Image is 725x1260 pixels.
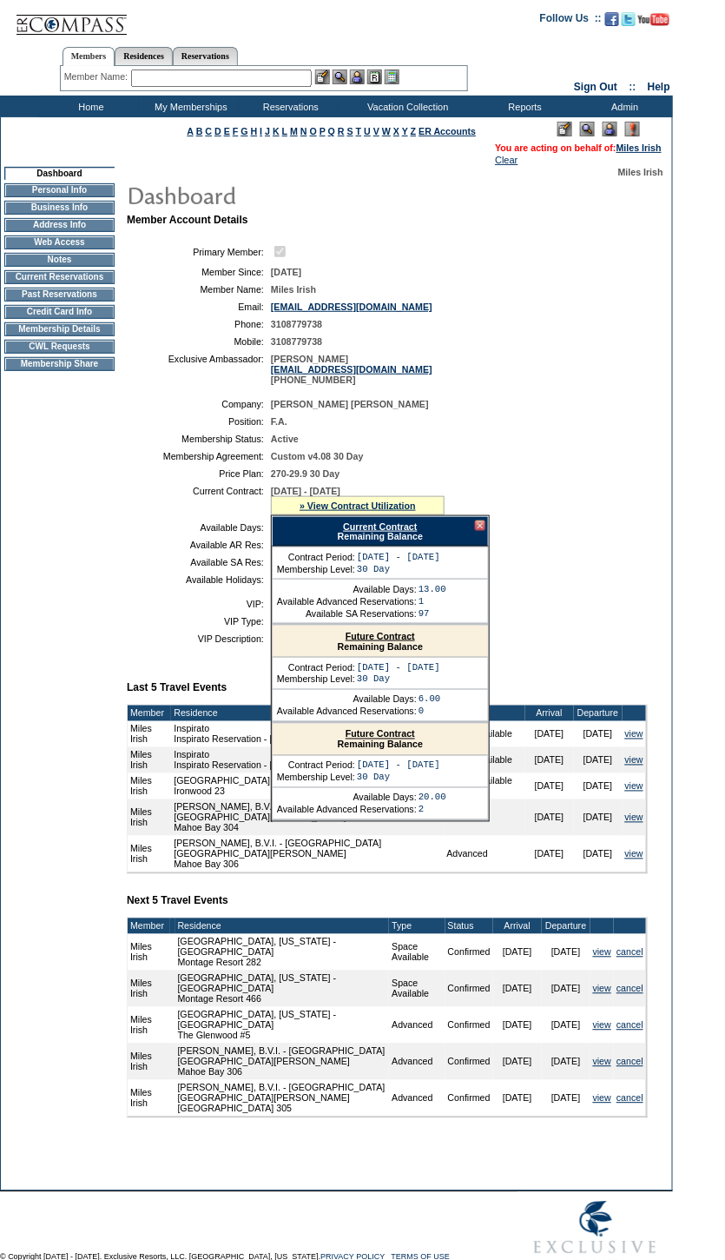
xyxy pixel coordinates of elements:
img: View Mode [580,122,595,136]
td: Member [128,918,170,934]
td: Current Contract: [134,486,264,515]
td: Arrival [525,706,574,721]
td: [DATE] [574,773,623,799]
td: Member Name: [134,284,264,295]
td: 6.00 [419,694,441,705]
a: view [625,781,643,792]
span: 3108779738 [271,319,322,329]
td: 30 Day [357,674,440,685]
a: cancel [616,984,643,994]
td: Arrival [493,918,542,934]
td: Inspirato Inspirato Reservation - [US_STATE]-[US_STATE] [171,747,444,773]
td: [DATE] [493,1007,542,1044]
a: J [265,126,270,136]
td: VIP Description: [134,633,264,644]
td: Miles Irish [128,1044,170,1080]
td: [DATE] [525,721,574,747]
a: view [593,984,611,994]
td: Membership Agreement: [134,451,264,461]
img: Follow us on Twitter [622,12,636,26]
a: Q [328,126,335,136]
td: Miles Irish [128,971,170,1007]
img: Log Concern/Member Elevation [625,122,640,136]
td: Membership Details [4,322,115,336]
td: Notes [4,253,115,267]
td: Reports [473,96,573,117]
td: [DATE] [525,773,574,799]
img: Impersonate [603,122,617,136]
td: Miles Irish [128,934,170,971]
td: Contract Period: [277,662,355,673]
td: [DATE] [525,799,574,836]
b: Last 5 Travel Events [127,682,227,694]
td: [DATE] [525,836,574,872]
td: [DATE] [574,799,623,836]
td: Admin [573,96,673,117]
td: Address Info [4,218,115,232]
span: Miles Irish [271,284,316,295]
a: I [260,126,262,136]
td: Available Advanced Reservations: [277,805,417,815]
a: O [310,126,317,136]
td: Price Plan: [134,468,264,479]
img: View [333,70,347,84]
td: [DATE] [574,836,623,872]
a: Residences [115,47,173,65]
td: [PERSON_NAME], B.V.I. - [GEOGRAPHIC_DATA] [GEOGRAPHIC_DATA][PERSON_NAME] Mahoe Bay 306 [171,836,444,872]
td: Home [39,96,139,117]
td: Available Days: [277,792,417,803]
img: Impersonate [350,70,365,84]
a: H [251,126,258,136]
a: T [356,126,362,136]
td: Miles Irish [128,1080,170,1117]
a: [EMAIL_ADDRESS][DOMAIN_NAME] [271,302,432,312]
b: Member Account Details [127,214,248,226]
td: [DATE] [493,1080,542,1117]
td: Web Access [4,235,115,249]
td: [DATE] [542,1007,590,1044]
td: [DATE] [542,1080,590,1117]
td: Email: [134,302,264,312]
td: Available AR Res: [134,540,264,550]
td: 0 [419,706,441,717]
td: Miles Irish [128,1007,170,1044]
a: Y [402,126,408,136]
td: [DATE] - [DATE] [357,662,440,673]
b: Next 5 Travel Events [127,895,228,907]
td: Membership Status: [134,434,264,444]
span: :: [629,81,636,93]
td: Follow Us :: [540,10,602,31]
td: [GEOGRAPHIC_DATA], [US_STATE] - [GEOGRAPHIC_DATA] Ironwood 23 [171,773,444,799]
a: W [382,126,391,136]
td: Confirmed [445,1007,493,1044]
span: 270-29.9 30 Day [271,468,339,479]
td: [DATE] - [DATE] [357,760,440,771]
td: [PERSON_NAME], B.V.I. - [GEOGRAPHIC_DATA] [GEOGRAPHIC_DATA][PERSON_NAME] Mahoe Bay 306 [175,1044,390,1080]
a: [EMAIL_ADDRESS][DOMAIN_NAME] [271,364,432,375]
td: Available Days: [277,694,417,705]
td: Inspirato Inspirato Reservation - [US_STATE]-[US_STATE] [171,721,444,747]
span: Active [271,434,299,444]
span: [PERSON_NAME] [PHONE_NUMBER] [271,354,432,385]
a: Help [648,81,670,93]
td: [DATE] [493,934,542,971]
td: Miles Irish [128,773,171,799]
a: view [593,1057,611,1067]
img: b_calculator.gif [385,70,399,84]
a: U [364,126,371,136]
a: N [300,126,307,136]
td: [DATE] [493,1044,542,1080]
td: Exclusive Ambassador: [134,354,264,385]
td: VIP Type: [134,616,264,627]
a: Reservations [173,47,238,65]
span: [PERSON_NAME] [PERSON_NAME] [271,399,429,409]
td: Departure [542,918,590,934]
td: Vacation Collection [339,96,473,117]
td: Membership Level: [277,564,355,574]
a: ER Accounts [419,126,476,136]
span: F.A. [271,416,287,427]
a: Subscribe to our YouTube Channel [638,17,669,28]
td: 13.00 [419,584,446,594]
td: Membership Level: [277,674,355,685]
a: Clear [495,155,517,165]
